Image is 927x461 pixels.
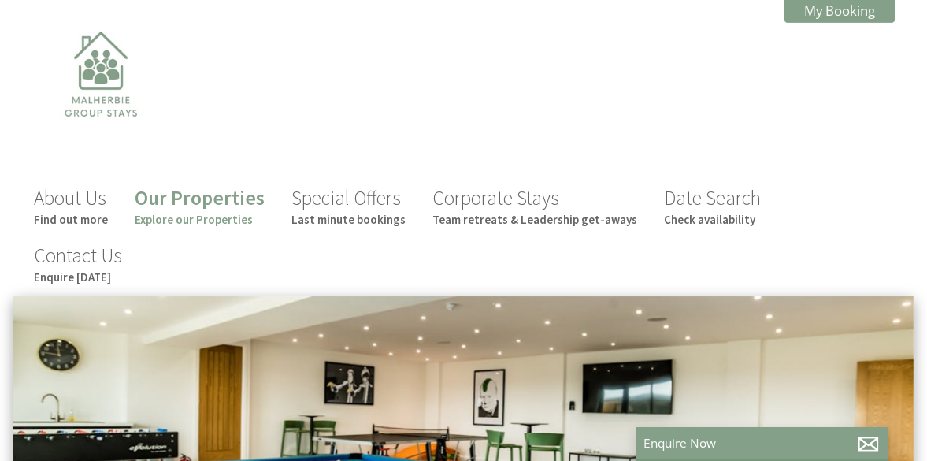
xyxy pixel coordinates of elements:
small: Find out more [34,212,108,227]
a: About UsFind out more [34,185,108,227]
img: Malherbie Group Stays [22,21,180,179]
a: Contact UsEnquire [DATE] [34,243,122,284]
small: Last minute bookings [291,212,406,227]
a: Corporate StaysTeam retreats & Leadership get-aways [432,185,637,227]
small: Check availability [664,212,761,227]
a: Special OffersLast minute bookings [291,185,406,227]
small: Enquire [DATE] [34,270,122,284]
p: Enquire Now [643,435,880,452]
small: Team retreats & Leadership get-aways [432,212,637,227]
a: Date SearchCheck availability [664,185,761,227]
a: Our PropertiesExplore our Properties [135,185,265,227]
small: Explore our Properties [135,212,265,227]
